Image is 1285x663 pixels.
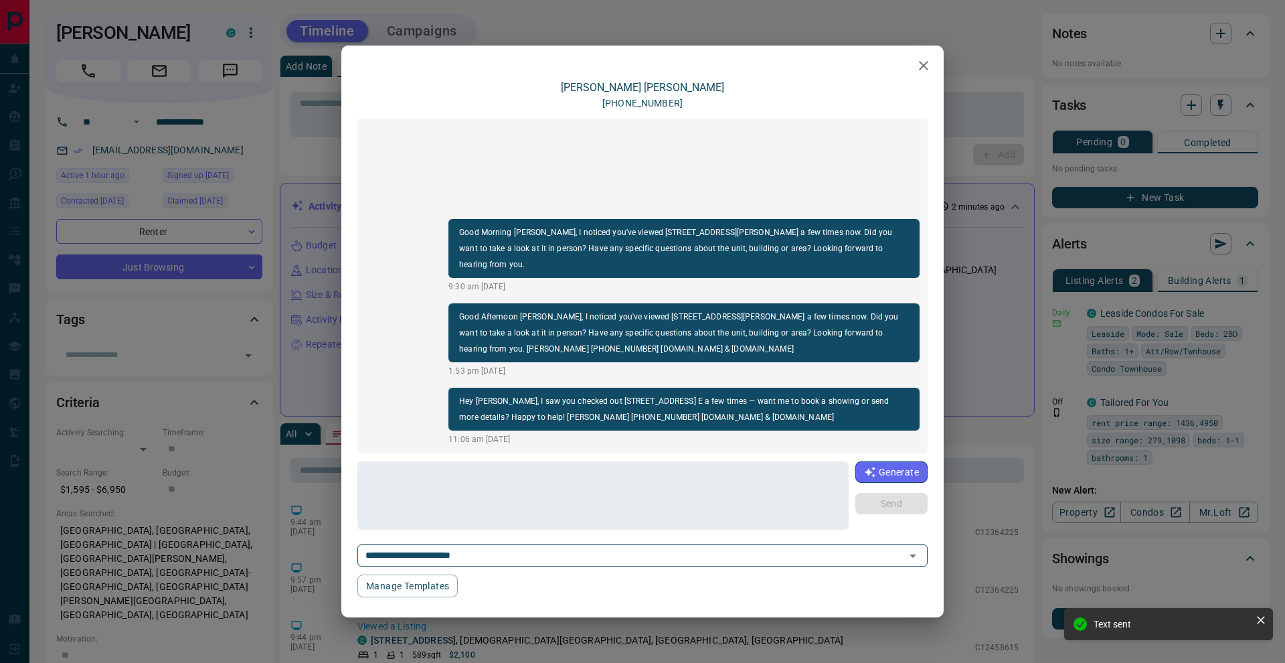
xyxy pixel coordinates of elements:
[855,461,928,483] button: Generate
[602,96,683,110] p: [PHONE_NUMBER]
[904,546,922,565] button: Open
[448,281,920,293] p: 9:30 am [DATE]
[448,433,920,445] p: 11:06 am [DATE]
[459,309,909,357] p: Good Afternoon [PERSON_NAME], I noticed you've viewed [STREET_ADDRESS][PERSON_NAME] a few times n...
[459,224,909,273] p: Good Morning [PERSON_NAME], I noticed you've viewed [STREET_ADDRESS][PERSON_NAME] a few times now...
[1094,619,1250,630] div: Text sent
[448,365,920,377] p: 1:53 pm [DATE]
[357,575,458,597] button: Manage Templates
[561,81,724,94] a: [PERSON_NAME] [PERSON_NAME]
[459,393,909,425] p: Hey [PERSON_NAME], I saw you checked out [STREET_ADDRESS] E a few times — want me to book a showi...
